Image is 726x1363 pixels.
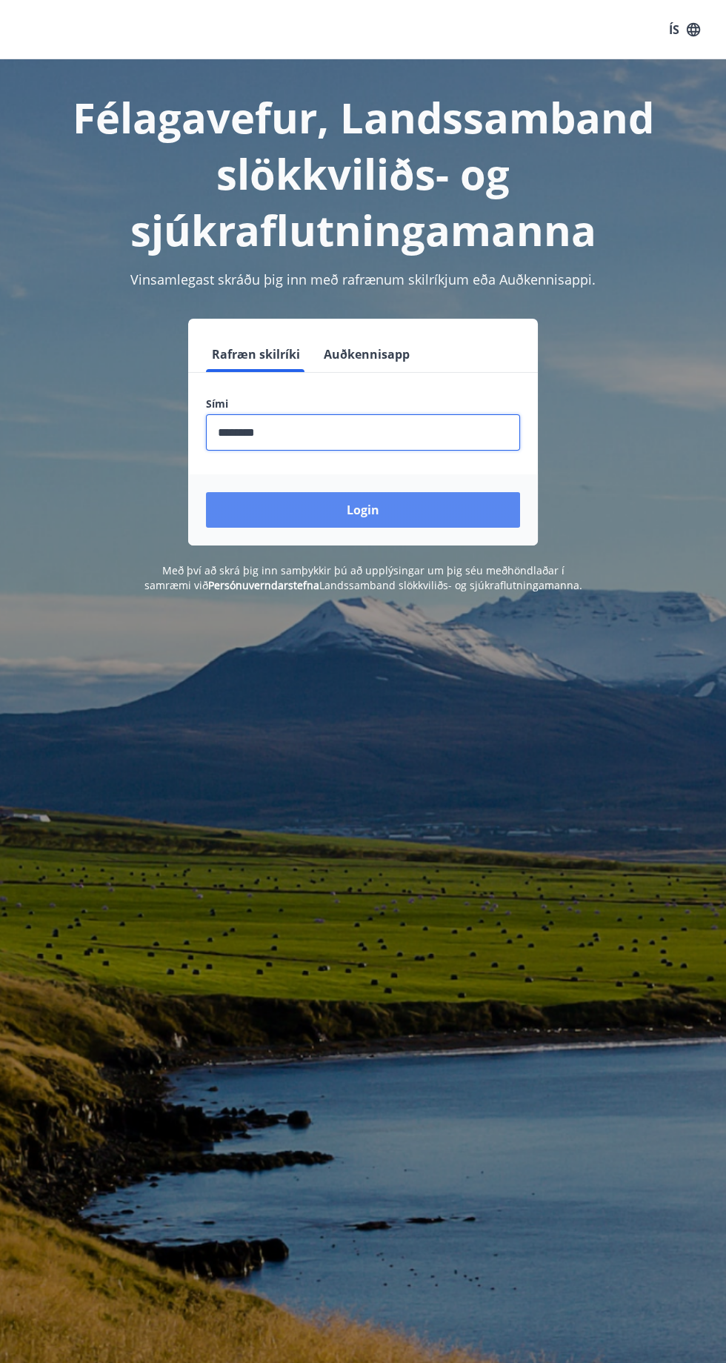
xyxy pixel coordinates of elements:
[206,492,520,528] button: Login
[208,578,319,592] a: Persónuverndarstefna
[318,336,416,372] button: Auðkennisapp
[206,397,520,411] label: Sími
[661,16,708,43] button: ÍS
[130,271,596,288] span: Vinsamlegast skráðu þig inn með rafrænum skilríkjum eða Auðkennisappi.
[206,336,306,372] button: Rafræn skilríki
[144,563,582,592] span: Með því að skrá þig inn samþykkir þú að upplýsingar um þig séu meðhöndlaðar í samræmi við Landssa...
[18,89,708,258] h1: Félagavefur, Landssamband slökkviliðs- og sjúkraflutningamanna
